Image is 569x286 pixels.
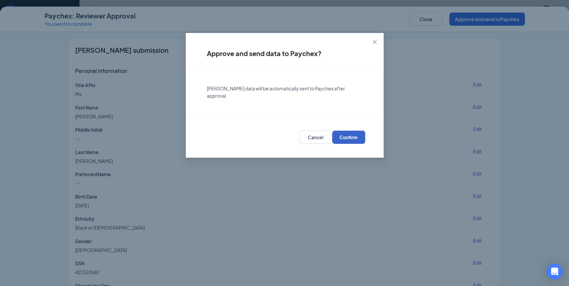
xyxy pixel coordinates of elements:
[207,85,345,99] span: [PERSON_NAME] data will be automatically sent to Paychex after approval.
[332,131,365,144] button: Confirm
[299,131,332,144] button: Cancel
[207,49,363,58] h4: Approve and send data to Paychex?
[372,39,377,45] span: close
[547,264,562,279] div: Open Intercom Messenger
[366,33,384,51] button: Close
[339,134,358,141] span: Confirm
